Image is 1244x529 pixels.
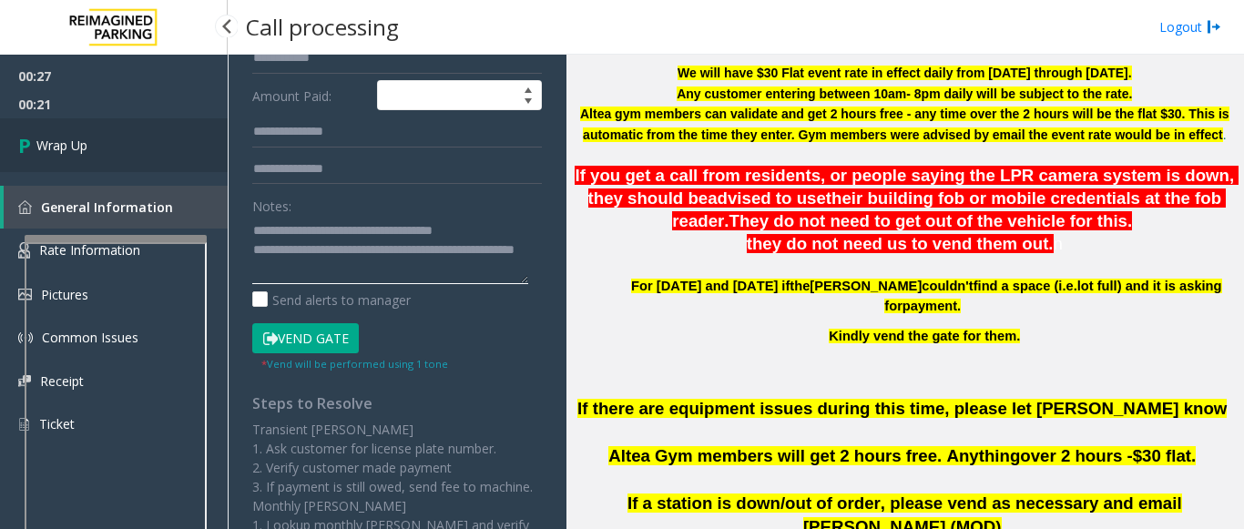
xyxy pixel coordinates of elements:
[18,200,32,214] img: 'icon'
[747,234,1054,253] span: they do not need us to vend them out.
[1054,234,1063,253] span: n
[18,331,33,345] img: 'icon'
[18,416,30,432] img: 'icon'
[577,399,1227,418] span: If there are equipment issues during this time, please let [PERSON_NAME] know
[252,290,411,310] label: Send alerts to manager
[18,289,32,300] img: 'icon'
[4,186,228,229] a: General Information
[252,395,542,412] h4: Steps to Resolve
[608,446,1020,465] span: Altea Gym members will get 2 hours free. Anything
[829,329,1020,343] span: Kindly vend the gate for them.
[248,80,372,111] label: Amount Paid:
[18,242,30,259] img: 'icon'
[922,279,973,294] span: couldn't
[1058,279,1076,293] span: i.e.
[1159,17,1221,36] a: Logout
[237,5,408,49] h3: Call processing
[678,66,1132,80] font: We will have $30 Flat event rate in effect daily from [DATE] through [DATE].
[724,211,729,230] span: .
[1133,446,1196,465] span: $30 flat.
[18,375,31,387] img: 'icon'
[631,279,790,293] span: For [DATE] and [DATE] if
[573,104,1237,145] p: .
[252,323,359,354] button: Vend Gate
[902,299,961,313] span: payment.
[884,279,1221,313] span: lot full) and it is asking for
[252,190,291,216] label: Notes:
[515,81,541,96] span: Increase value
[810,279,922,293] span: [PERSON_NAME]
[1207,17,1221,36] img: logout
[575,166,1239,208] span: If you get a call from residents, or people saying the LPR camera system is down, they should be
[677,86,1132,101] font: Any customer entering between 10am- 8pm daily will be subject to the rate.
[515,96,541,110] span: Decrease value
[580,107,1229,141] font: Altea gym members can validate and get 2 hours free - any time over the 2 hours will be the flat ...
[1020,446,1132,465] span: over 2 hours -
[974,279,1059,293] span: find a space (
[729,211,1133,230] span: They do not need to get out of the vehicle for this.
[790,279,810,293] span: the
[261,357,448,371] small: Vend will be performed using 1 tone
[41,198,173,216] span: General Information
[708,188,826,208] span: advised to use
[36,136,87,155] span: Wrap Up
[672,188,1226,230] span: their building fob or mobile credentials at the fob reader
